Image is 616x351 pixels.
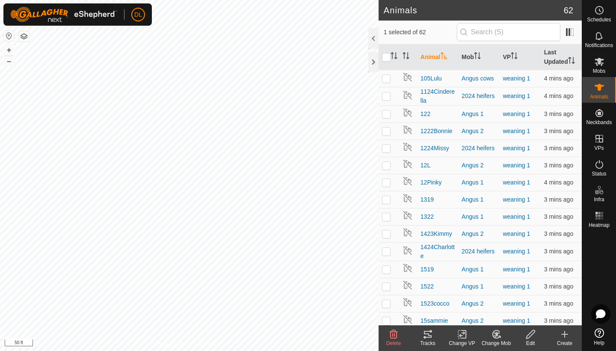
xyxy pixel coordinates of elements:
span: 1523cocco [421,299,450,308]
a: weaning 1 [503,196,530,203]
div: Angus 2 [462,299,496,308]
span: Neckbands [586,120,612,125]
img: returning off [403,72,413,82]
button: + [4,45,14,55]
a: weaning 1 [503,300,530,307]
div: Angus 1 [462,178,496,187]
span: 22 Aug 2025 at 10:35 am [544,266,573,273]
div: Angus 1 [462,212,496,221]
button: – [4,56,14,66]
span: 1319 [421,195,434,204]
img: returning off [403,159,413,169]
div: 2024 heifers [462,92,496,101]
input: Search (S) [457,23,560,41]
p-sorticon: Activate to sort [474,54,481,60]
span: VPs [594,146,604,151]
img: returning off [403,245,413,256]
img: returning off [403,314,413,324]
span: 22 Aug 2025 at 10:35 am [544,75,573,82]
a: weaning 1 [503,213,530,220]
span: 1 selected of 62 [384,28,457,37]
img: returning off [403,142,413,152]
th: Last Updated [541,45,582,70]
span: 15sammie [421,316,448,325]
div: 2024 heifers [462,247,496,256]
a: weaning 1 [503,128,530,134]
div: Angus 1 [462,110,496,119]
th: VP [499,45,540,70]
img: returning off [403,263,413,273]
div: Change Mob [479,339,513,347]
img: returning off [403,125,413,135]
span: 22 Aug 2025 at 10:36 am [544,145,573,152]
span: 22 Aug 2025 at 10:36 am [544,317,573,324]
a: weaning 1 [503,162,530,169]
span: 22 Aug 2025 at 10:35 am [544,179,573,186]
span: 1224Missy [421,144,449,153]
img: returning off [403,90,413,100]
span: 22 Aug 2025 at 10:36 am [544,162,573,169]
a: weaning 1 [503,179,530,186]
span: Status [592,171,606,176]
span: 62 [564,4,573,17]
span: Infra [594,197,604,202]
span: 105Lulu [421,74,442,83]
th: Animal [417,45,458,70]
div: Angus 1 [462,282,496,291]
p-sorticon: Activate to sort [568,58,575,65]
span: Schedules [587,17,611,22]
a: weaning 1 [503,266,530,273]
button: Map Layers [19,31,29,42]
p-sorticon: Activate to sort [391,54,397,60]
img: returning off [403,193,413,203]
a: weaning 1 [503,92,530,99]
span: 1424Charlotte [421,243,455,261]
span: Heatmap [589,223,610,228]
span: 22 Aug 2025 at 10:35 am [544,128,573,134]
a: Help [582,325,616,349]
span: Animals [590,94,608,99]
a: Privacy Policy [155,340,187,348]
span: Mobs [593,68,605,74]
h2: Animals [384,5,564,15]
img: returning off [403,210,413,220]
span: 1423Kimmy [421,229,452,238]
a: Contact Us [198,340,223,348]
span: 12L [421,161,430,170]
span: 122 [421,110,430,119]
p-sorticon: Activate to sort [441,54,447,60]
th: Mob [458,45,499,70]
span: 1124Cinderella [421,87,455,105]
span: 1222Bonnie [421,127,453,136]
div: Angus 1 [462,195,496,204]
span: 12Pinky [421,178,442,187]
span: 22 Aug 2025 at 10:36 am [544,110,573,117]
div: Create [548,339,582,347]
a: weaning 1 [503,110,530,117]
a: weaning 1 [503,145,530,152]
div: Angus cows [462,74,496,83]
img: returning off [403,107,413,118]
img: returning off [403,227,413,238]
div: 2024 heifers [462,144,496,153]
span: 22 Aug 2025 at 10:36 am [544,230,573,237]
span: DL [134,10,142,19]
span: 1322 [421,212,434,221]
p-sorticon: Activate to sort [511,54,518,60]
span: 1522 [421,282,434,291]
a: weaning 1 [503,75,530,82]
div: Tracks [411,339,445,347]
button: Reset Map [4,31,14,41]
span: 1519 [421,265,434,274]
img: returning off [403,297,413,307]
span: Delete [386,340,401,346]
span: 22 Aug 2025 at 10:36 am [544,300,573,307]
p-sorticon: Activate to sort [403,54,409,60]
span: 22 Aug 2025 at 10:35 am [544,92,573,99]
div: Angus 2 [462,161,496,170]
div: Angus 2 [462,229,496,238]
span: 22 Aug 2025 at 10:35 am [544,196,573,203]
img: returning off [403,176,413,186]
span: Notifications [585,43,613,48]
img: Gallagher Logo [10,7,117,22]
